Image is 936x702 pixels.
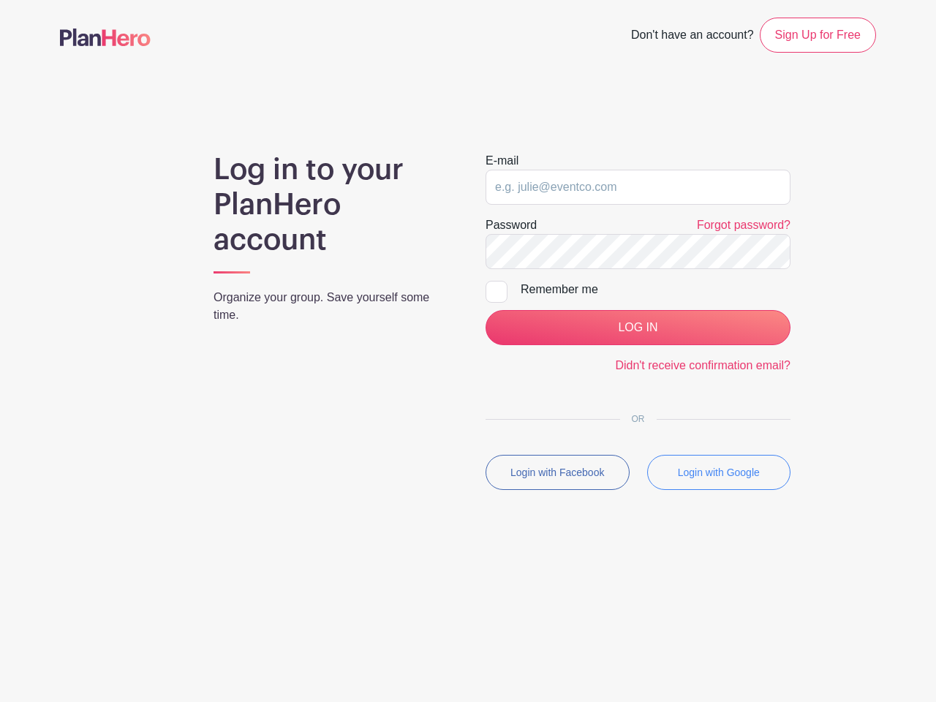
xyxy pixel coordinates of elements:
small: Login with Facebook [510,467,604,478]
span: OR [620,414,657,424]
img: logo-507f7623f17ff9eddc593b1ce0a138ce2505c220e1c5a4e2b4648c50719b7d32.svg [60,29,151,46]
button: Login with Google [647,455,791,490]
input: e.g. julie@eventco.com [486,170,790,205]
span: Don't have an account? [631,20,754,53]
label: Password [486,216,537,234]
input: LOG IN [486,310,790,345]
h1: Log in to your PlanHero account [214,152,450,257]
a: Sign Up for Free [760,18,876,53]
small: Login with Google [678,467,760,478]
label: E-mail [486,152,518,170]
p: Organize your group. Save yourself some time. [214,289,450,324]
button: Login with Facebook [486,455,630,490]
a: Didn't receive confirmation email? [615,359,790,371]
div: Remember me [521,281,790,298]
a: Forgot password? [697,219,790,231]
